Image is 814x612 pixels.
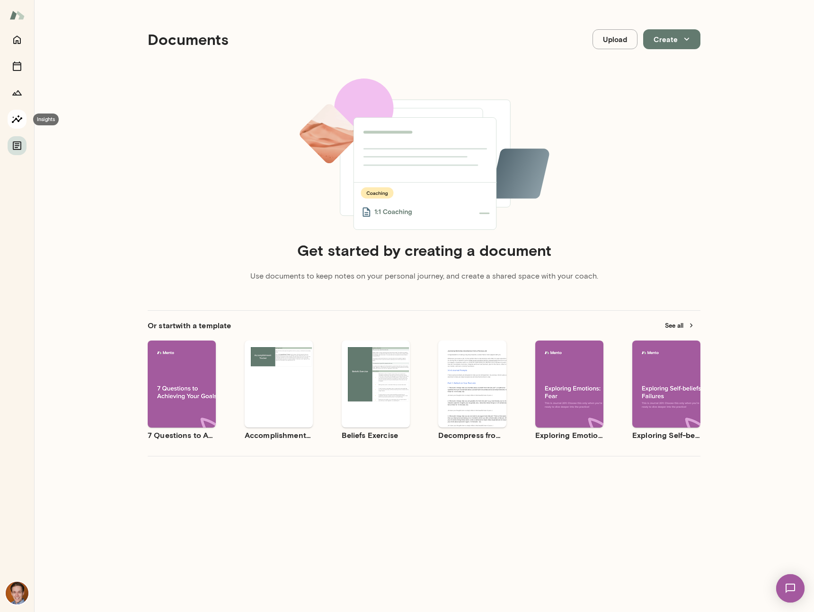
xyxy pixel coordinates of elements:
button: Growth Plan [8,83,27,102]
h4: Get started by creating a document [297,241,551,259]
h6: Decompress from a Job [438,429,506,441]
h6: Exploring Self-beliefs: Failures [632,429,700,441]
div: Insights [33,114,59,125]
h6: Beliefs Exercise [342,429,410,441]
button: See all [659,318,700,333]
h6: Or start with a template [148,320,231,331]
button: Upload [593,29,637,49]
button: Documents [8,136,27,155]
button: Sessions [8,57,27,76]
h6: Accomplishment Tracker [245,429,313,441]
h4: Documents [148,30,229,48]
img: Blake Morgan [6,582,28,604]
img: empty [297,79,551,229]
button: Insights [8,110,27,129]
h6: Exploring Emotions: Fear [535,429,603,441]
p: Use documents to keep notes on your personal journey, and create a shared space with your coach. [250,271,598,282]
button: Home [8,30,27,49]
img: Mento [9,6,25,24]
h6: 7 Questions to Achieving Your Goals [148,429,216,441]
button: Create [643,29,700,49]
